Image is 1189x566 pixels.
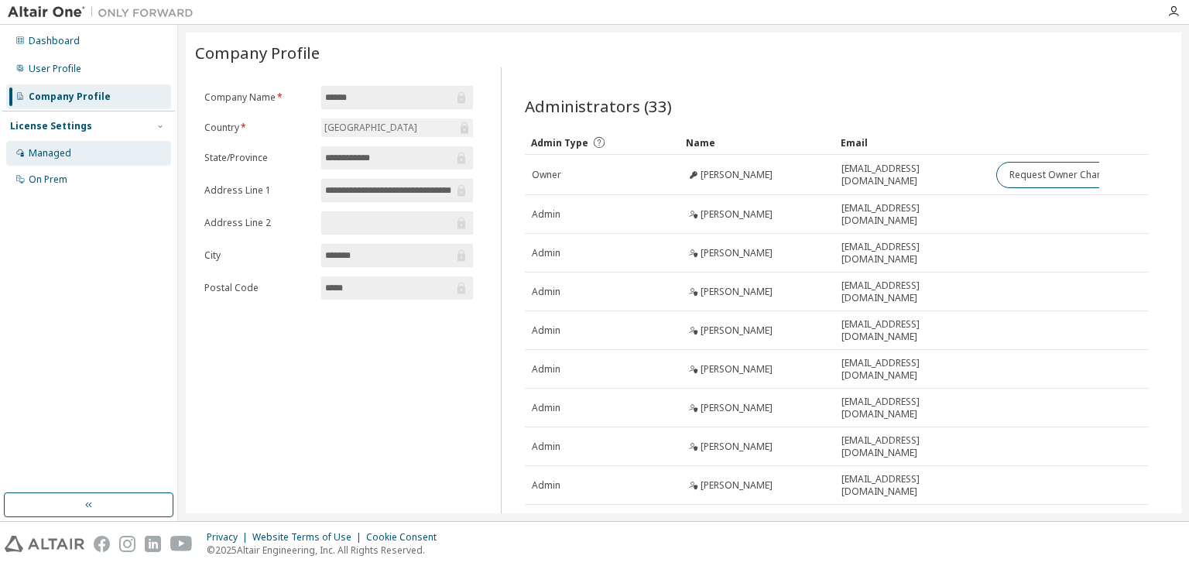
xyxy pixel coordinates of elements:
span: [PERSON_NAME] [701,479,773,492]
img: altair_logo.svg [5,536,84,552]
p: © 2025 Altair Engineering, Inc. All Rights Reserved. [207,544,446,557]
span: [EMAIL_ADDRESS][DOMAIN_NAME] [841,241,982,266]
span: [PERSON_NAME] [701,324,773,337]
span: Admin [532,402,560,414]
span: [PERSON_NAME] [701,208,773,221]
span: Company Profile [195,42,320,63]
div: Website Terms of Use [252,531,366,544]
span: [EMAIL_ADDRESS][DOMAIN_NAME] [841,163,982,187]
span: [PERSON_NAME] [701,169,773,181]
div: License Settings [10,120,92,132]
div: Name [686,130,828,155]
span: Administrators (33) [525,95,672,117]
span: [PERSON_NAME] [701,247,773,259]
span: [EMAIL_ADDRESS][DOMAIN_NAME] [841,473,982,498]
span: Admin [532,479,560,492]
label: City [204,249,312,262]
img: facebook.svg [94,536,110,552]
span: [PERSON_NAME] [701,363,773,376]
span: [EMAIL_ADDRESS][DOMAIN_NAME] [841,357,982,382]
span: [PERSON_NAME] [701,286,773,298]
span: Admin [532,441,560,453]
span: [EMAIL_ADDRESS][DOMAIN_NAME] [841,202,982,227]
span: Admin [532,363,560,376]
div: Dashboard [29,35,80,47]
span: [EMAIL_ADDRESS][DOMAIN_NAME] [841,318,982,343]
label: Postal Code [204,282,312,294]
div: User Profile [29,63,81,75]
span: Admin [532,324,560,337]
label: Address Line 2 [204,217,312,229]
button: Request Owner Change [996,162,1127,188]
span: [EMAIL_ADDRESS][DOMAIN_NAME] [841,280,982,304]
div: Cookie Consent [366,531,446,544]
span: Admin Type [531,136,588,149]
label: Company Name [204,91,312,104]
div: On Prem [29,173,67,186]
label: State/Province [204,152,312,164]
span: [EMAIL_ADDRESS][DOMAIN_NAME] [841,396,982,420]
span: [EMAIL_ADDRESS][DOMAIN_NAME] [841,512,982,537]
label: Address Line 1 [204,184,312,197]
div: [GEOGRAPHIC_DATA] [321,118,473,137]
label: Country [204,122,312,134]
span: Owner [532,169,561,181]
span: Admin [532,286,560,298]
div: [GEOGRAPHIC_DATA] [322,119,420,136]
span: Admin [532,247,560,259]
img: instagram.svg [119,536,135,552]
img: youtube.svg [170,536,193,552]
img: linkedin.svg [145,536,161,552]
span: [PERSON_NAME] [701,441,773,453]
div: Company Profile [29,91,111,103]
span: [EMAIL_ADDRESS][DOMAIN_NAME] [841,434,982,459]
span: Admin [532,208,560,221]
span: [PERSON_NAME] [701,402,773,414]
div: Privacy [207,531,252,544]
div: Managed [29,147,71,160]
img: Altair One [8,5,201,20]
div: Email [841,130,983,155]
